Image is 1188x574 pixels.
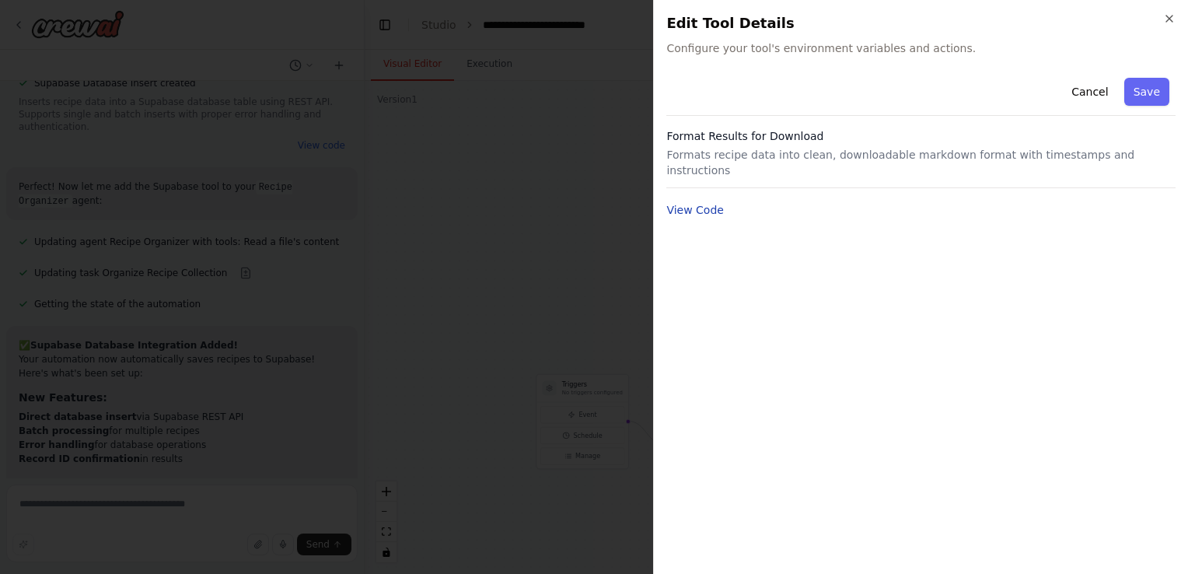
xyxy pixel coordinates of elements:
[1062,78,1117,106] button: Cancel
[666,147,1176,178] p: Formats recipe data into clean, downloadable markdown format with timestamps and instructions
[666,40,1176,56] span: Configure your tool's environment variables and actions.
[1124,78,1169,106] button: Save
[666,202,724,218] button: View Code
[666,12,1176,34] h2: Edit Tool Details
[666,128,1176,144] h3: Format Results for Download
